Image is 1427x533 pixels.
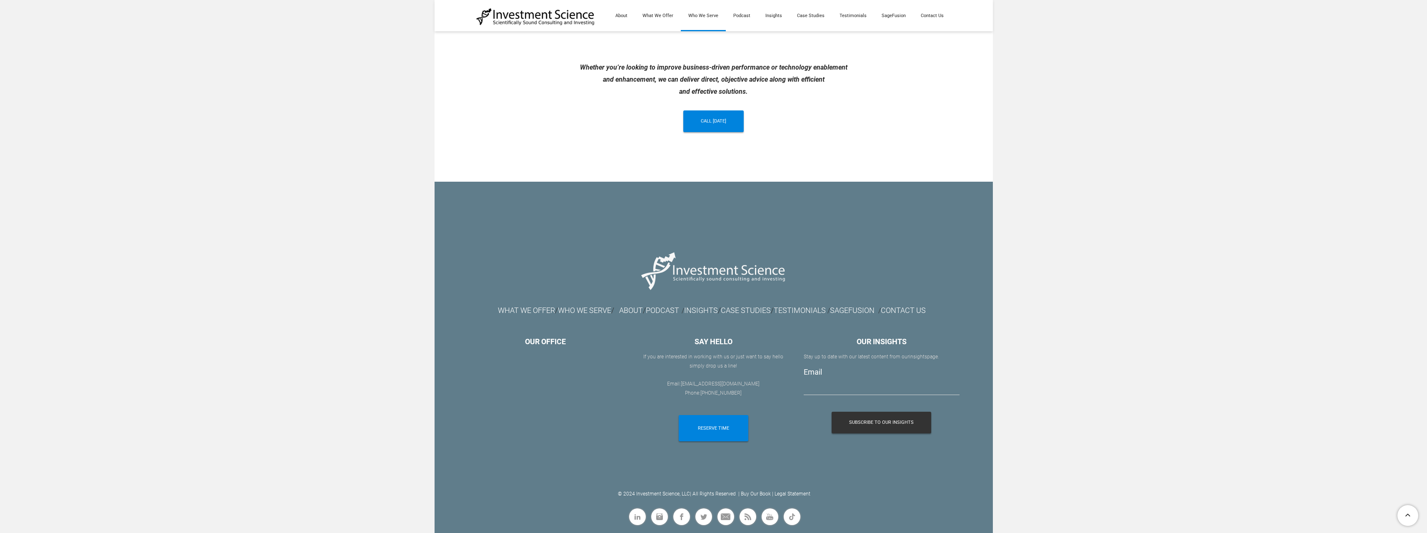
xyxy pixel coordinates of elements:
a: | [690,491,691,497]
a: Mail [716,507,735,526]
a: INSIGHTS [684,306,718,315]
a: To Top [1394,502,1423,529]
font: SAY HELLO [695,337,732,346]
font: / [827,307,830,315]
a: Twitter [694,507,713,526]
font: WHO WE SERVE [558,306,611,315]
font: WHAT WE OFFER [498,306,555,315]
label: Email [804,368,822,376]
img: Investment Science | NYC Consulting Services [476,8,595,26]
a: WHAT WE OFFER [498,308,555,314]
a: [PHONE_NUMBER]​ [700,390,742,396]
span: RESERVE TIME [698,415,729,441]
font: / [721,306,827,315]
a: CASE STUDIES [721,306,771,315]
img: Picture [637,244,790,297]
font: SAGEFUSION [830,306,875,315]
a: © 2024 Investment Science, LLC [618,491,690,497]
font: If you are interested in working with us or ​just want to say hello simply drop us a line! [643,354,783,369]
font: / [555,306,558,315]
font: Whether you’re looking to improve business-driven performance or technology enablement and enhanc... [580,63,847,95]
font: PODCAST [646,306,679,315]
font: [PHONE_NUMBER] [700,390,742,396]
font: OUR INSIGHTS [857,337,907,346]
a: Instagram [650,507,669,526]
font: / [611,306,614,315]
a: insights [909,354,927,360]
font: OUR OFFICE [525,337,566,346]
a: Buy Our Book [741,491,771,497]
font: Stay up to date with our latest content from our page. [804,354,939,360]
a: Flickr [782,507,802,526]
a: All Rights Reserved [692,491,736,497]
a: Linkedin [628,507,647,526]
a: TESTIMONIALS [774,306,826,315]
a: RESERVE TIME [679,415,748,441]
font: Email: Phone: [667,381,760,396]
a: Youtube [760,507,780,526]
font: / [878,307,881,315]
span: Subscribe To Our Insights [849,412,914,433]
a: PODCAST [646,308,679,314]
a: call [DATE] [683,110,744,132]
a: Legal Statement [775,491,810,497]
a: | [738,491,740,497]
a: Rss [738,507,757,526]
a: Facebook [672,507,691,526]
a: ABOUT [619,306,643,315]
a: WHO WE SERVE [558,308,611,314]
font: / [619,306,646,315]
a: [EMAIL_ADDRESS][DOMAIN_NAME] [681,381,760,387]
a: | [772,491,773,497]
font: / [684,306,721,315]
a: CONTACT US [881,306,926,315]
span: call [DATE] [701,110,726,132]
a: SAGEFUSION [830,308,875,314]
font: / [682,307,684,315]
